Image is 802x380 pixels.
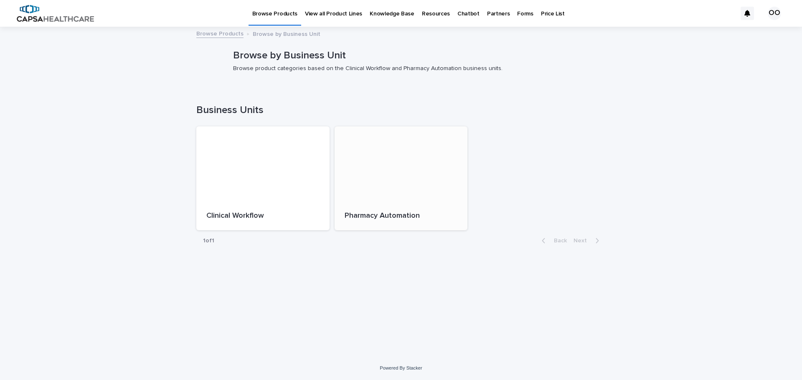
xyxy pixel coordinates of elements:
[768,7,781,20] div: OO
[233,50,602,62] p: Browse by Business Unit
[196,104,606,116] h1: Business Units
[574,238,592,244] span: Next
[335,126,468,231] a: Pharmacy Automation
[345,211,458,221] p: Pharmacy Automation
[253,29,320,38] p: Browse by Business Unit
[206,211,320,221] p: Clinical Workflow
[380,365,422,370] a: Powered By Stacker
[535,237,570,244] button: Back
[17,5,94,22] img: B5p4sRfuTuC72oLToeu7
[549,238,567,244] span: Back
[570,237,606,244] button: Next
[196,126,330,231] a: Clinical Workflow
[196,231,221,251] p: 1 of 1
[196,28,244,38] a: Browse Products
[233,65,599,72] p: Browse product categories based on the Clinical Workflow and Pharmacy Automation business units.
